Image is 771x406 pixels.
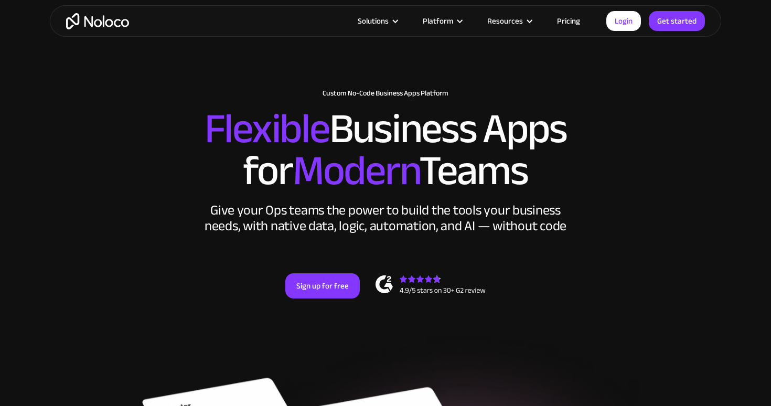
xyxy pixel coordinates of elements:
div: Platform [410,14,474,28]
div: Resources [474,14,544,28]
h2: Business Apps for Teams [60,108,711,192]
a: home [66,13,129,29]
span: Modern [293,132,419,210]
div: Solutions [345,14,410,28]
a: Login [606,11,641,31]
a: Sign up for free [285,273,360,298]
div: Solutions [358,14,389,28]
span: Flexible [205,90,329,168]
a: Get started [649,11,705,31]
div: Resources [487,14,523,28]
h1: Custom No-Code Business Apps Platform [60,89,711,98]
div: Platform [423,14,453,28]
div: Give your Ops teams the power to build the tools your business needs, with native data, logic, au... [202,202,569,234]
a: Pricing [544,14,593,28]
